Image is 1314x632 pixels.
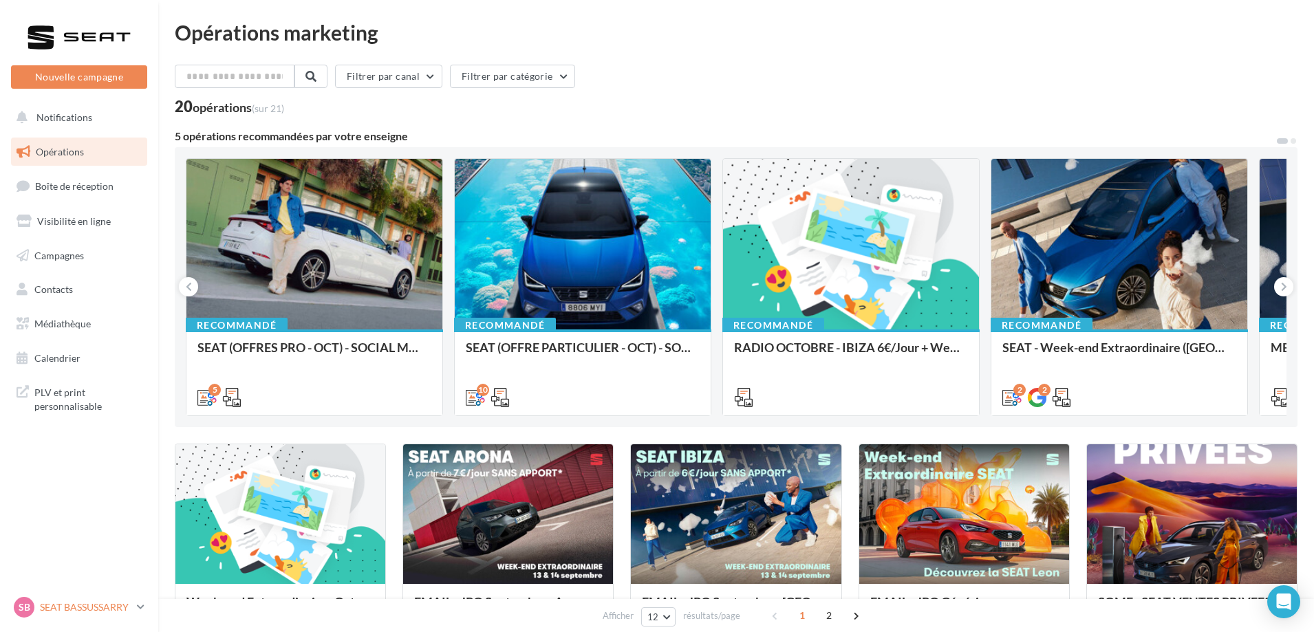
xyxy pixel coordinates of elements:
span: 1 [791,604,813,626]
div: Recommandé [991,318,1092,333]
span: (sur 21) [252,102,284,114]
p: SEAT BASSUSSARRY [40,600,131,614]
a: Boîte de réception [8,171,150,201]
div: SEAT (OFFRES PRO - OCT) - SOCIAL MEDIA [197,340,431,368]
a: Visibilité en ligne [8,207,150,236]
div: EMAIL - JPO Générique [870,595,1058,622]
span: Visibilité en ligne [37,215,111,227]
a: Contacts [8,275,150,304]
span: Boîte de réception [35,180,114,192]
div: 20 [175,99,284,114]
div: EMAIL - JPO Septembre - [GEOGRAPHIC_DATA] [642,595,830,622]
div: Open Intercom Messenger [1267,585,1300,618]
div: Recommandé [186,318,288,333]
span: Notifications [36,111,92,123]
div: 10 [477,384,489,396]
span: Médiathèque [34,318,91,329]
a: Calendrier [8,344,150,373]
span: 2 [818,604,840,626]
span: Afficher [603,609,634,622]
a: Médiathèque [8,309,150,338]
div: 2 [1013,384,1026,396]
span: PLV et print personnalisable [34,383,142,413]
div: Recommandé [722,318,824,333]
span: SB [19,600,30,614]
div: opérations [193,101,284,113]
div: 5 [208,384,221,396]
a: SB SEAT BASSUSSARRY [11,594,147,620]
span: Calendrier [34,352,80,364]
div: SEAT (OFFRE PARTICULIER - OCT) - SOCIAL MEDIA [466,340,700,368]
button: 12 [641,607,676,626]
a: Campagnes [8,241,150,270]
div: Week-end Extraordinaires Octobre 2025 [186,595,374,622]
div: SEAT - Week-end Extraordinaire ([GEOGRAPHIC_DATA]) - OCTOBRE [1002,340,1236,368]
button: Filtrer par catégorie [450,65,575,88]
div: RADIO OCTOBRE - IBIZA 6€/Jour + Week-end extraordinaire [734,340,968,368]
a: PLV et print personnalisable [8,378,150,418]
div: Opérations marketing [175,22,1297,43]
span: Opérations [36,146,84,157]
div: 2 [1038,384,1051,396]
button: Filtrer par canal [335,65,442,88]
button: Notifications [8,103,144,132]
span: Campagnes [34,249,84,261]
span: 12 [647,611,659,622]
div: SOME - SEAT VENTES PRIVEES [1098,595,1286,622]
div: Recommandé [454,318,556,333]
span: Contacts [34,283,73,295]
span: résultats/page [683,609,740,622]
button: Nouvelle campagne [11,65,147,89]
div: EMAIL - JPO Septembre - Arona [414,595,602,622]
div: 5 opérations recommandées par votre enseigne [175,131,1275,142]
a: Opérations [8,138,150,166]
